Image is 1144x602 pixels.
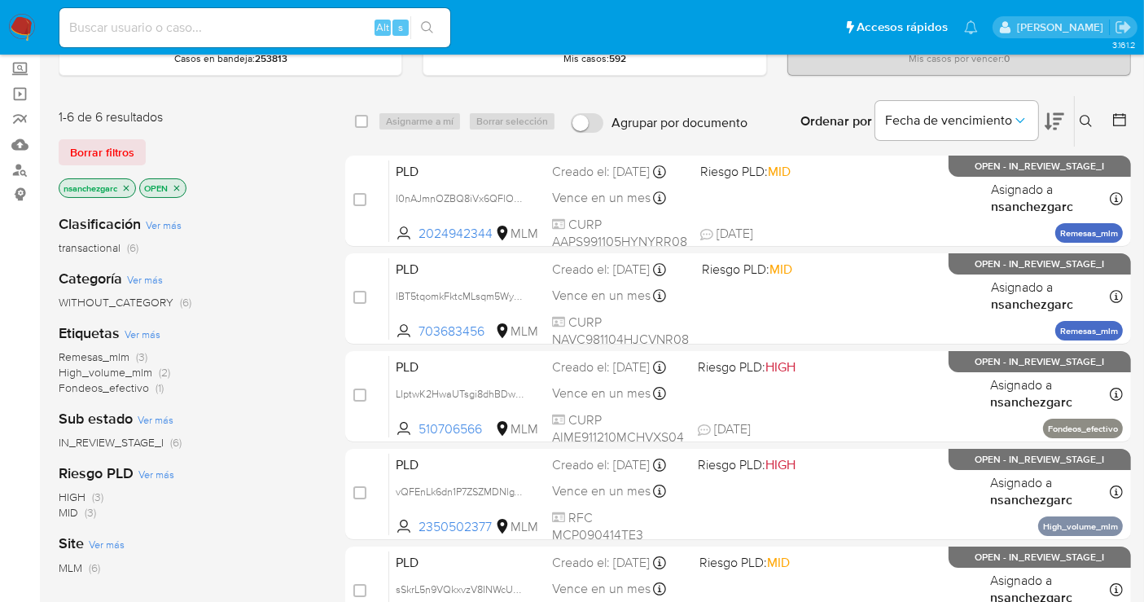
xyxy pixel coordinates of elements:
[1115,19,1132,36] a: Salir
[857,19,948,36] span: Accesos rápidos
[376,20,389,35] span: Alt
[398,20,403,35] span: s
[410,16,444,39] button: search-icon
[964,20,978,34] a: Notificaciones
[1017,20,1109,35] p: nancy.sanchezgarcia@mercadolibre.com.mx
[1112,38,1136,51] span: 3.161.2
[59,17,450,38] input: Buscar usuario o caso...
